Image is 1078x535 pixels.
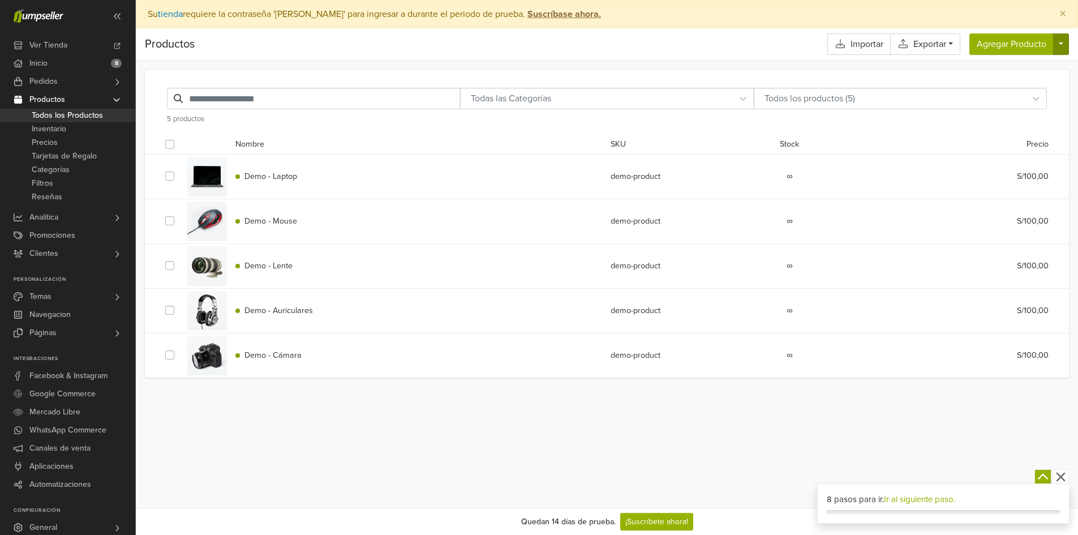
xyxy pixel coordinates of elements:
[29,208,58,226] span: Analítica
[165,199,1049,243] div: Demo - Mousedemo-product∞S/100,00
[602,305,752,317] div: demo-product
[32,190,62,204] span: Reseñas
[752,305,827,317] div: ∞
[907,170,1057,183] div: S/100,00
[907,215,1057,228] div: S/100,00
[890,33,960,55] a: Exportar
[525,8,601,20] a: Suscríbase ahora.
[884,494,955,504] a: Ir al siguiente paso.
[165,288,1049,333] div: Demo - Auricularesdemo-product∞S/100,00
[32,136,58,149] span: Precios
[29,72,58,91] span: Pedidos
[752,349,827,362] div: ∞
[165,333,1049,378] div: Demo - Cámarademo-product∞S/100,00
[244,261,293,271] span: Demo - Lente
[244,216,297,226] span: Demo - Mouse
[32,149,97,163] span: Tarjetas de Regalo
[1048,1,1077,28] button: Close
[32,109,103,122] span: Todos los Productos
[29,306,71,324] span: Navegacion
[244,172,297,181] span: Demo - Laptop
[1059,6,1066,22] span: ×
[235,172,297,181] a: Demo - Laptop
[527,8,601,20] strong: Suscríbase ahora.
[602,170,752,183] div: demo-product
[14,507,135,514] p: Configuración
[752,170,827,183] div: ∞
[29,36,67,54] span: Ver Tienda
[29,457,74,476] span: Aplicaciones
[14,276,135,283] p: Personalización
[602,215,752,228] div: demo-product
[167,114,204,123] span: 5 productos
[602,260,752,272] div: demo-product
[227,138,602,152] div: Nombre
[29,367,108,385] span: Facebook & Instagram
[907,305,1057,317] div: S/100,00
[602,349,752,362] div: demo-product
[752,260,827,272] div: ∞
[165,243,1049,288] div: Demo - Lentedemo-product∞S/100,00
[827,493,1060,506] div: 8 pasos para ir.
[32,163,70,177] span: Categorías
[235,350,302,360] a: Demo - Cámara
[29,476,91,494] span: Automatizaciones
[14,356,135,362] p: Integraciones
[752,215,827,228] div: ∞
[29,403,80,421] span: Mercado Libre
[907,138,1057,152] div: Precio
[235,261,293,271] a: Demo - Lente
[235,306,313,315] a: Demo - Auriculares
[29,226,75,245] span: Promociones
[620,513,693,530] a: ¡Suscríbete ahora!
[29,54,48,72] span: Inicio
[32,122,66,136] span: Inventario
[29,245,58,263] span: Clientes
[29,91,65,109] span: Productos
[165,154,1049,199] div: Demo - Laptopdemo-product∞S/100,00
[752,138,827,152] div: Stock
[145,36,195,53] span: Productos
[760,92,1020,105] div: Todos los productos (5)
[244,350,302,360] span: Demo - Cámara
[32,177,53,190] span: Filtros
[244,306,313,315] span: Demo - Auriculares
[111,59,122,68] span: 8
[907,260,1057,272] div: S/100,00
[29,421,106,439] span: WhatsApp Commerce
[827,33,890,55] a: Importar
[602,138,752,152] div: SKU
[907,349,1057,362] div: S/100,00
[29,385,96,403] span: Google Commerce
[29,288,51,306] span: Temas
[158,8,183,20] a: tienda
[29,439,91,457] span: Canales de venta
[969,33,1054,55] button: Agregar Producto
[235,216,297,226] a: Demo - Mouse
[29,324,57,342] span: Páginas
[521,516,616,528] div: Quedan 14 días de prueba.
